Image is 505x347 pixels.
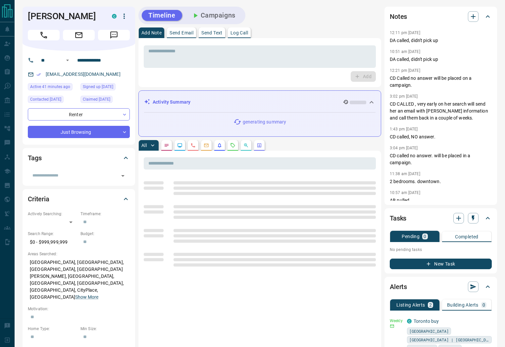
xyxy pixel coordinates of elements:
p: Motivation: [28,306,130,312]
p: 0 [424,234,426,239]
span: Email [63,30,95,40]
p: Add Note [141,30,162,35]
svg: Listing Alerts [217,143,222,148]
svg: Email [390,324,394,328]
div: condos.ca [407,319,412,323]
div: Wed Sep 10 2025 [28,96,77,105]
p: 10:57 am [DATE] [390,190,420,195]
p: generating summary [243,119,286,125]
h2: Tags [28,153,41,163]
p: Send Text [201,30,223,35]
p: Actively Searching: [28,211,77,217]
p: AB pulled [390,197,492,204]
p: Min Size: [80,326,130,332]
p: Send Email [170,30,193,35]
div: Activity Summary [144,96,376,108]
button: New Task [390,259,492,269]
div: Fri Sep 12 2025 [28,83,77,92]
button: Campaigns [185,10,242,21]
h2: Tasks [390,213,406,223]
h2: Criteria [28,194,49,204]
svg: Notes [164,143,169,148]
button: Open [64,56,72,64]
span: Claimed [DATE] [83,96,110,103]
h2: Alerts [390,281,407,292]
p: Activity Summary [153,99,190,106]
p: Log Call [230,30,248,35]
span: [GEOGRAPHIC_DATA] | [GEOGRAPHIC_DATA] [409,336,489,343]
span: Active 41 minutes ago [30,83,70,90]
h2: Notes [390,11,407,22]
p: DA called, didn't pick up [390,37,492,44]
svg: Opportunities [243,143,249,148]
p: Timeframe: [80,211,130,217]
span: Contacted [DATE] [30,96,61,103]
button: Timeline [142,10,182,21]
p: Search Range: [28,231,77,237]
p: Weekly [390,318,403,324]
p: 3:02 pm [DATE] [390,94,418,99]
svg: Requests [230,143,235,148]
div: Notes [390,9,492,25]
p: 3:04 pm [DATE] [390,146,418,150]
a: Toronto buy [414,319,439,324]
div: Thu Nov 23 2023 [80,83,130,92]
p: CD called no answer. will be placed in a campaign. [390,152,492,166]
p: No pending tasks [390,245,492,255]
svg: Agent Actions [257,143,262,148]
button: Show More [75,294,98,301]
p: 10:51 am [DATE] [390,49,420,54]
div: Thu Nov 23 2023 [80,96,130,105]
p: 11:38 am [DATE] [390,172,420,176]
p: CD CALLED , very early on her search will send her an email with [PERSON_NAME] information and ca... [390,101,492,122]
span: Message [98,30,130,40]
p: Listing Alerts [396,303,425,307]
p: 0 [482,303,485,307]
div: Alerts [390,279,492,295]
span: Signed up [DATE] [83,83,113,90]
svg: Calls [190,143,196,148]
span: Call [28,30,60,40]
div: Criteria [28,191,130,207]
p: Areas Searched: [28,251,130,257]
svg: Lead Browsing Activity [177,143,182,148]
p: Home Type: [28,326,77,332]
p: CD Called no answer will be placed on a campaign. [390,75,492,89]
p: Completed [455,234,479,239]
p: Budget: [80,231,130,237]
h1: [PERSON_NAME] [28,11,102,22]
p: Pending [402,234,420,239]
p: 2 [429,303,432,307]
p: $0 - $999,999,999 [28,237,77,248]
p: 2 bedrooms. downtown. [390,178,492,185]
div: condos.ca [112,14,117,19]
button: Open [118,171,127,180]
p: 1:43 pm [DATE] [390,127,418,131]
p: Building Alerts [447,303,479,307]
span: [GEOGRAPHIC_DATA] [409,328,449,334]
p: 12:21 pm [DATE] [390,68,420,73]
div: Tasks [390,210,492,226]
p: All [141,143,147,148]
a: [EMAIL_ADDRESS][DOMAIN_NAME] [46,72,121,77]
div: Just Browsing [28,126,130,138]
svg: Email Verified [36,72,41,77]
p: CD called, NO answer. [390,133,492,140]
div: Tags [28,150,130,166]
div: Renter [28,108,130,121]
p: DA called, didn't pick up [390,56,492,63]
p: [GEOGRAPHIC_DATA], [GEOGRAPHIC_DATA], [GEOGRAPHIC_DATA], [GEOGRAPHIC_DATA][PERSON_NAME], [GEOGRAP... [28,257,130,303]
svg: Emails [204,143,209,148]
p: 12:11 pm [DATE] [390,30,420,35]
